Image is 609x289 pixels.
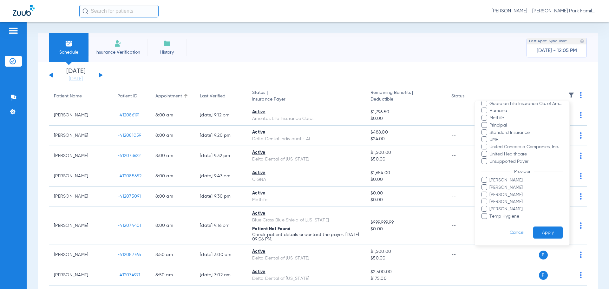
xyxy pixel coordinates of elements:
button: Cancel [501,227,533,239]
span: Unsupported Payer [489,158,563,165]
span: United Healthcare [489,151,563,158]
span: MetLife [489,115,563,122]
span: [PERSON_NAME] [489,192,563,198]
button: Apply [533,227,563,239]
span: Guardian Life Insurance Co. of America [489,101,563,107]
span: [PERSON_NAME] [489,184,563,191]
span: [PERSON_NAME] [489,206,563,213]
span: UMR [489,136,563,143]
span: Principal [489,122,563,129]
span: [PERSON_NAME] [489,199,563,205]
span: Humana [489,108,563,114]
span: Provider [510,169,534,174]
span: Temp Hygiene [489,213,563,220]
span: Standard Insurance [489,129,563,136]
span: [PERSON_NAME] [489,177,563,184]
span: United Concordia Companies, Inc. [489,144,563,150]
